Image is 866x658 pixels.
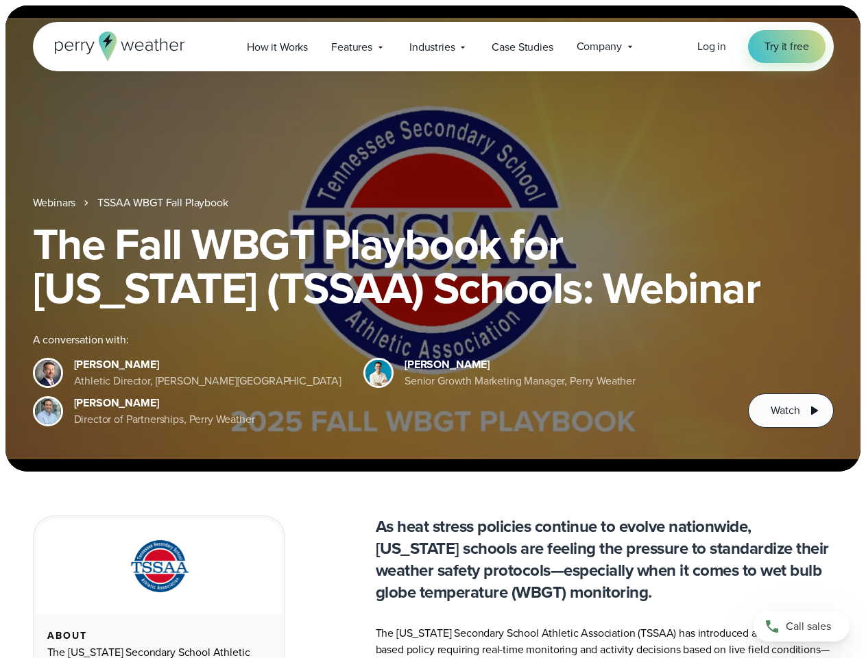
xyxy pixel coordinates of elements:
[331,39,372,56] span: Features
[74,373,342,389] div: Athletic Director, [PERSON_NAME][GEOGRAPHIC_DATA]
[748,30,825,63] a: Try it free
[492,39,553,56] span: Case Studies
[74,395,255,411] div: [PERSON_NAME]
[35,398,61,424] img: Jeff Wood
[786,618,831,635] span: Call sales
[754,611,850,642] a: Call sales
[74,356,342,373] div: [PERSON_NAME]
[33,222,834,310] h1: The Fall WBGT Playbook for [US_STATE] (TSSAA) Schools: Webinar
[748,393,833,428] button: Watch
[405,373,636,389] div: Senior Growth Marketing Manager, Perry Weather
[365,360,392,386] img: Spencer Patton, Perry Weather
[771,402,799,419] span: Watch
[235,33,320,61] a: How it Works
[97,195,228,211] a: TSSAA WBGT Fall Playbook
[247,39,308,56] span: How it Works
[33,332,727,348] div: A conversation with:
[577,38,622,55] span: Company
[480,33,564,61] a: Case Studies
[765,38,808,55] span: Try it free
[113,535,205,598] img: TSSAA-Tennessee-Secondary-School-Athletic-Association.svg
[405,356,636,373] div: [PERSON_NAME]
[697,38,726,55] a: Log in
[47,631,271,642] div: About
[376,515,834,603] p: As heat stress policies continue to evolve nationwide, [US_STATE] schools are feeling the pressur...
[74,411,255,428] div: Director of Partnerships, Perry Weather
[697,38,726,54] span: Log in
[35,360,61,386] img: Brian Wyatt
[33,195,834,211] nav: Breadcrumb
[409,39,455,56] span: Industries
[33,195,76,211] a: Webinars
